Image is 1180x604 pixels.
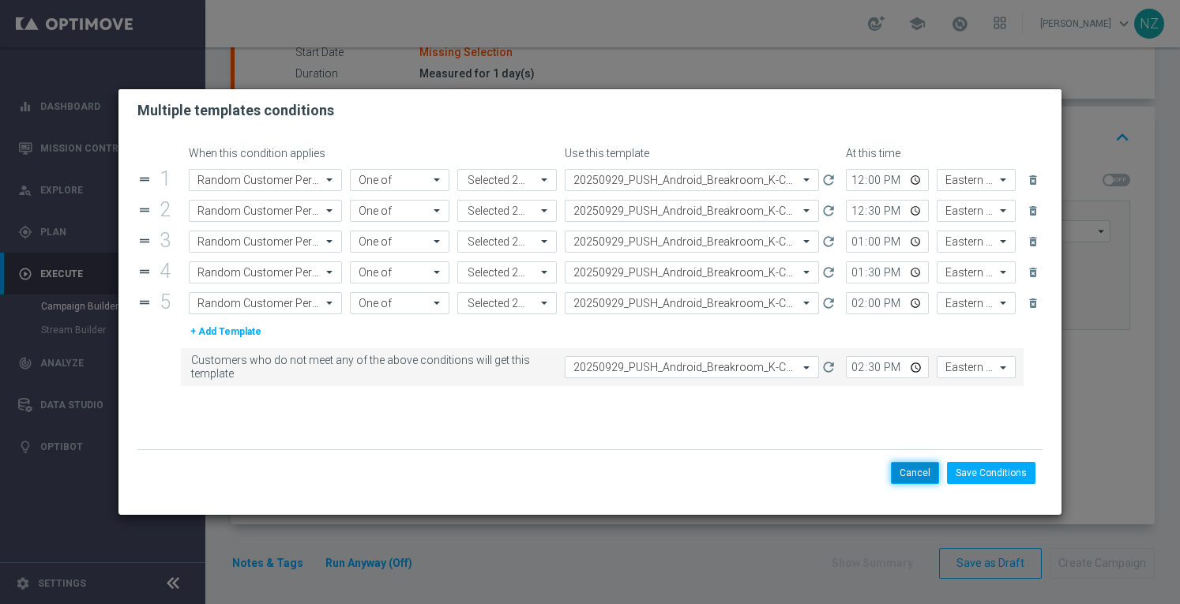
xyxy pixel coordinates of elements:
ng-select: Eastern Time (New York) (UTC -04:00) [937,261,1016,283]
i: refresh [821,359,836,375]
button: + Add Template [189,323,263,340]
input: Time [846,169,929,191]
span: Selected 20 of 100 [464,265,563,279]
button: refresh [819,231,838,253]
i: drag_handle [137,295,152,310]
button: delete_forever [1024,171,1043,189]
div: When this condition applies [189,147,346,160]
input: Time [846,261,929,283]
ng-select: 20250929_PUSH_Android_Breakroom_K-Cups [565,356,819,378]
button: refresh [819,261,838,283]
ng-select: Eastern Time (New York) (UTC -04:00) [937,200,1016,222]
ng-select: Random Customer Percentage [189,200,342,222]
i: drag_handle [137,264,152,279]
input: Time [846,200,929,222]
ng-select: Random Customer Percentage [189,231,342,253]
i: refresh [821,172,836,188]
ng-select: One of [350,261,449,283]
i: drag_handle [137,172,152,186]
button: refresh [819,169,838,191]
button: Save Conditions [947,462,1035,484]
span: Selected 20 of 100 [464,296,563,310]
div: At this time [842,147,1016,160]
input: Time [846,231,929,253]
ng-select: One of [350,231,449,253]
i: refresh [821,295,836,311]
ng-select: 100%, 81%, 82%, 83%, 84% and 15 more [457,292,557,314]
h2: Multiple templates conditions [137,101,334,120]
i: refresh [821,234,836,249]
ng-select: Random Customer Percentage [189,261,342,283]
div: 3 [156,234,181,248]
i: drag_handle [137,234,152,248]
i: delete_forever [1027,235,1039,248]
span: Customers who do not meet any of the above conditions will get this template [191,354,558,381]
ng-select: 20250929_PUSH_Android_Breakroom_K-Cups [565,231,819,253]
button: refresh [819,200,838,222]
button: Cancel [891,462,939,484]
div: 2 [156,204,181,217]
input: Time [846,292,929,314]
span: Selected 20 of 100 [464,204,563,218]
i: delete_forever [1027,174,1039,186]
ng-select: Eastern Time (New York) (UTC -04:00) [937,169,1016,191]
input: Time [846,356,929,378]
div: 4 [156,265,181,279]
ng-select: One of [350,292,449,314]
ng-select: One of [350,169,449,191]
button: refresh [819,356,838,378]
span: Selected 20 of 100 [464,234,563,249]
ng-select: Eastern Time (New York) (UTC -04:00) [937,356,1016,378]
button: delete_forever [1024,232,1043,251]
ng-select: Eastern Time (New York) (UTC -04:00) [937,231,1016,253]
i: delete_forever [1027,204,1039,217]
i: delete_forever [1027,297,1039,310]
i: refresh [821,264,836,280]
ng-select: 1%, 10%, 11%, 12%, 13% and 15 more [457,169,557,191]
span: Selected 20 of 100 [464,173,563,187]
i: refresh [821,203,836,219]
ng-select: 41%, 42%, 43%, 44%, 45% and 15 more [457,231,557,253]
i: drag_handle [137,203,152,217]
ng-select: 61%, 62%, 63%, 64%, 65% and 15 more [457,261,557,283]
ng-select: 20250929_PUSH_Android_Breakroom_K-Cups [565,292,819,314]
button: refresh [819,292,838,314]
div: 1 [156,173,181,186]
div: Use this template [561,147,842,160]
ng-select: One of [350,200,449,222]
button: delete_forever [1024,201,1043,220]
ng-select: Random Customer Percentage [189,292,342,314]
button: delete_forever [1024,263,1043,282]
ng-select: 21%, 22%, 23%, 24%, 25% and 15 more [457,200,557,222]
ng-select: Eastern Time (New York) (UTC -04:00) [937,292,1016,314]
ng-select: Random Customer Percentage [189,169,342,191]
ng-select: 20250929_PUSH_Android_Breakroom_K-Cups [565,261,819,283]
ng-select: 20250929_PUSH_Android_Breakroom_K-Cups [565,200,819,222]
button: delete_forever [1024,294,1043,313]
div: 5 [156,296,181,310]
i: delete_forever [1027,266,1039,279]
ng-select: 20250929_PUSH_Android_Breakroom_K-Cups [565,169,819,191]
